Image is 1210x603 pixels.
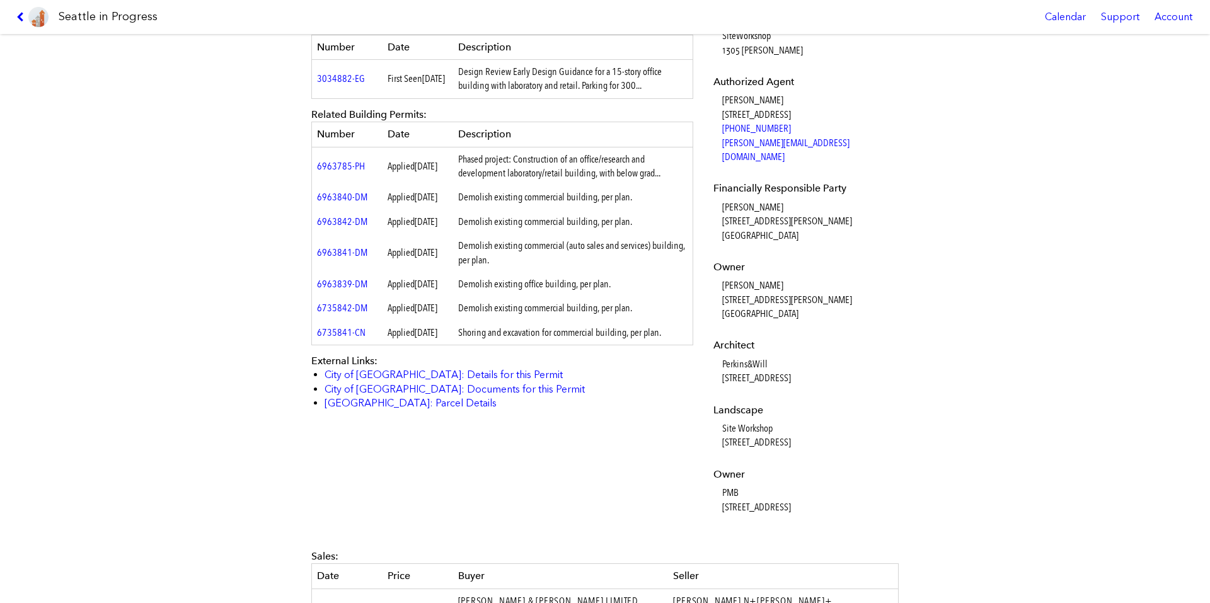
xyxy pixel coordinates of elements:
[453,35,693,59] th: Description
[383,185,453,209] td: Applied
[453,321,693,345] td: Shoring and excavation for commercial building, per plan.
[453,60,693,99] td: Design Review Early Design Guidance for a 15-story office building with laboratory and retail. Pa...
[722,279,896,321] dd: [PERSON_NAME] [STREET_ADDRESS][PERSON_NAME] [GEOGRAPHIC_DATA]
[383,272,453,296] td: Applied
[713,403,896,417] dt: Landscape
[722,486,896,514] dd: PMB [STREET_ADDRESS]
[59,9,158,25] h1: Seattle in Progress
[317,72,365,84] a: 3034882-EG
[453,234,693,272] td: Demolish existing commercial (auto sales and services) building, per plan.
[713,181,896,195] dt: Financially Responsible Party
[453,210,693,234] td: Demolish existing commercial building, per plan.
[453,564,669,589] th: Buyer
[311,549,899,563] div: Sales:
[415,278,437,290] span: [DATE]
[312,564,383,589] th: Date
[415,160,437,172] span: [DATE]
[383,35,453,59] th: Date
[713,260,896,274] dt: Owner
[383,147,453,185] td: Applied
[422,72,445,84] span: [DATE]
[722,137,850,163] a: [PERSON_NAME][EMAIL_ADDRESS][DOMAIN_NAME]
[415,191,437,203] span: [DATE]
[415,246,437,258] span: [DATE]
[28,7,49,27] img: favicon-96x96.png
[317,326,366,338] a: 6735841-CN
[415,302,437,314] span: [DATE]
[317,278,367,290] a: 6963839-DM
[325,369,563,381] a: City of [GEOGRAPHIC_DATA]: Details for this Permit
[312,122,383,147] th: Number
[311,355,377,367] span: External Links:
[415,215,437,227] span: [DATE]
[383,296,453,320] td: Applied
[453,122,693,147] th: Description
[317,246,367,258] a: 6963841-DM
[317,160,365,172] a: 6963785-PH
[383,60,453,99] td: First Seen
[317,302,367,314] a: 6735842-DM
[722,422,896,450] dd: Site Workshop [STREET_ADDRESS]
[453,185,693,209] td: Demolish existing commercial building, per plan.
[722,122,791,134] a: [PHONE_NUMBER]
[383,234,453,272] td: Applied
[713,468,896,481] dt: Owner
[722,93,896,164] dd: [PERSON_NAME] [STREET_ADDRESS]
[325,383,585,395] a: City of [GEOGRAPHIC_DATA]: Documents for this Permit
[311,108,427,120] span: Related Building Permits:
[453,296,693,320] td: Demolish existing commercial building, per plan.
[722,200,896,243] dd: [PERSON_NAME] [STREET_ADDRESS][PERSON_NAME] [GEOGRAPHIC_DATA]
[668,564,898,589] th: Seller
[722,357,896,386] dd: Perkins&Will [STREET_ADDRESS]
[722,29,896,57] dd: SiteWorkshop 1305 [PERSON_NAME]
[415,326,437,338] span: [DATE]
[312,35,383,59] th: Number
[383,321,453,345] td: Applied
[317,215,367,227] a: 6963842-DM
[713,338,896,352] dt: Architect
[453,272,693,296] td: Demolish existing office building, per plan.
[453,147,693,185] td: Phased project: Construction of an office/research and development laboratory/retail building, wi...
[383,210,453,234] td: Applied
[325,397,497,409] a: [GEOGRAPHIC_DATA]: Parcel Details
[317,191,367,203] a: 6963840-DM
[383,564,453,589] th: Price
[383,122,453,147] th: Date
[713,75,896,89] dt: Authorized Agent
